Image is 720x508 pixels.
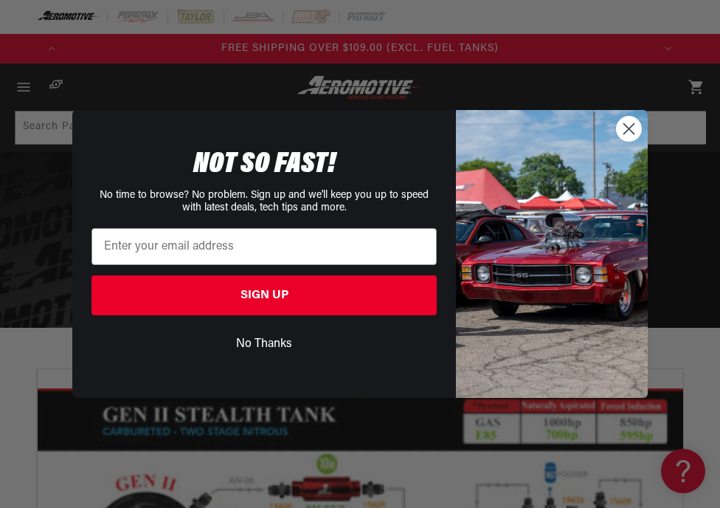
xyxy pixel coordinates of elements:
[91,275,437,315] button: SIGN UP
[91,228,437,265] input: Enter your email address
[616,116,642,142] button: Close dialog
[100,190,429,213] span: No time to browse? No problem. Sign up and we'll keep you up to speed with latest deals, tech tip...
[456,110,648,398] img: 85cdd541-2605-488b-b08c-a5ee7b438a35.jpeg
[91,330,437,358] button: No Thanks
[193,150,336,179] span: NOT SO FAST!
